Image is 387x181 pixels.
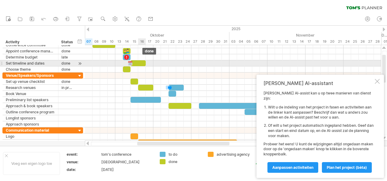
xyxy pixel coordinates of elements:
[298,38,305,45] div: vrijdag, 14 November 2025
[328,38,336,45] div: donderdag, 20 November 2025
[5,39,55,45] div: Activity
[176,38,184,45] div: donderdag, 23 Oktober 2025
[272,165,313,170] span: Aanpassen activiteiten
[6,60,55,66] div: Set timeline and dates
[77,60,83,67] div: scroll naar activiteit
[267,162,318,173] a: Aanpassen activiteiten
[336,38,343,45] div: vrijdag, 21 November 2025
[217,152,250,157] div: advertising agency
[6,140,55,145] div: Website
[343,38,351,45] div: maandag, 24 November 2025
[67,159,100,165] div: venue:
[6,97,55,103] div: Preliminary list speakers
[6,48,55,54] div: Appoint conference manager
[374,38,382,45] div: vrijdag, 28 November 2025
[169,38,176,45] div: woensdag, 22 Oktober 2025
[283,38,290,45] div: woensdag, 12 November 2025
[366,38,374,45] div: donderdag, 27 November 2025
[61,85,73,90] div: in progress
[61,66,73,72] div: done
[305,38,313,45] div: maandag, 17 November 2025
[61,39,73,45] div: Status
[199,38,207,45] div: dinsdag, 28 Oktober 2025
[313,38,321,45] div: dinsdag, 18 November 2025
[207,38,214,45] div: woensdag, 29 Oktober 2025
[101,152,152,157] div: tom's conference
[6,133,55,139] div: Logo
[169,152,202,157] div: to do
[214,38,222,45] div: donderdag, 30 Oktober 2025
[321,38,328,45] div: woensdag, 19 November 2025
[351,38,359,45] div: dinsdag, 25 November 2025
[138,38,146,45] div: donderdag, 16 Oktober 2025
[146,38,153,45] div: vrijdag, 17 Oktober 2025
[92,38,100,45] div: woensdag, 8 Oktober 2025
[263,91,374,172] div: [PERSON_NAME] AI-assist kan u op twee manieren van dienst zijn: Probeer het eens! U kunt de wijzi...
[115,38,123,45] div: maandag, 13 Oktober 2025
[229,32,382,38] div: November 2025
[6,85,55,90] div: Research venues
[267,38,275,45] div: maandag, 10 November 2025
[260,38,267,45] div: vrijdag, 7 November 2025
[54,32,229,38] div: Oktober 2025
[252,38,260,45] div: donderdag, 6 November 2025
[3,152,60,175] div: Voeg een eigen logo toe
[6,66,55,72] div: Choose theme
[6,54,55,60] div: Determine budget
[245,38,252,45] div: woensdag, 5 November 2025
[169,159,202,164] div: done
[61,48,73,54] div: done
[222,38,229,45] div: vrijdag, 31 Oktober 2025
[6,103,55,109] div: Approach & book speakers
[268,105,374,120] li: Wilt u de indeling van het project in fasen en activiteiten aan de linker kant aanpassen? Beschri...
[142,48,156,55] div: done
[67,167,100,172] div: date:
[229,38,237,45] div: maandag, 3 November 2025
[290,38,298,45] div: donderdag, 13 November 2025
[61,54,73,60] div: late
[322,162,372,173] a: Plan het project (bèta)
[6,73,55,78] div: Venue/Speakers/Sponsors
[108,38,115,45] div: vrijdag, 10 Oktober 2025
[101,167,152,172] div: [DATE]
[101,159,152,165] div: [GEOGRAPHIC_DATA]
[184,38,191,45] div: vrijdag, 24 Oktober 2025
[275,38,283,45] div: dinsdag, 11 November 2025
[123,38,131,45] div: dinsdag, 14 Oktober 2025
[153,38,161,45] div: maandag, 20 Oktober 2025
[161,38,169,45] div: dinsdag, 21 Oktober 2025
[6,91,55,97] div: Book Venue
[359,38,366,45] div: woensdag, 26 November 2025
[6,79,55,84] div: Set up venue checklist
[268,123,374,138] li: Of wilt u het project automatisch ingepland hebben. Geef dan een start en eind datum op, en de AI...
[6,115,55,121] div: Longlist sponsors
[61,79,73,84] div: done
[100,38,108,45] div: donderdag, 9 Oktober 2025
[263,80,374,86] div: [PERSON_NAME] AI-assistant
[327,165,367,170] span: Plan het project (bèta)
[67,152,100,157] div: event:
[191,38,199,45] div: maandag, 27 Oktober 2025
[6,109,55,115] div: Outline conference program
[6,127,55,133] div: Communication material
[131,38,138,45] div: woensdag, 15 Oktober 2025
[237,38,245,45] div: dinsdag, 4 November 2025
[61,60,73,66] div: done
[6,121,55,127] div: Approach sponsors
[85,38,92,45] div: dinsdag, 7 Oktober 2025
